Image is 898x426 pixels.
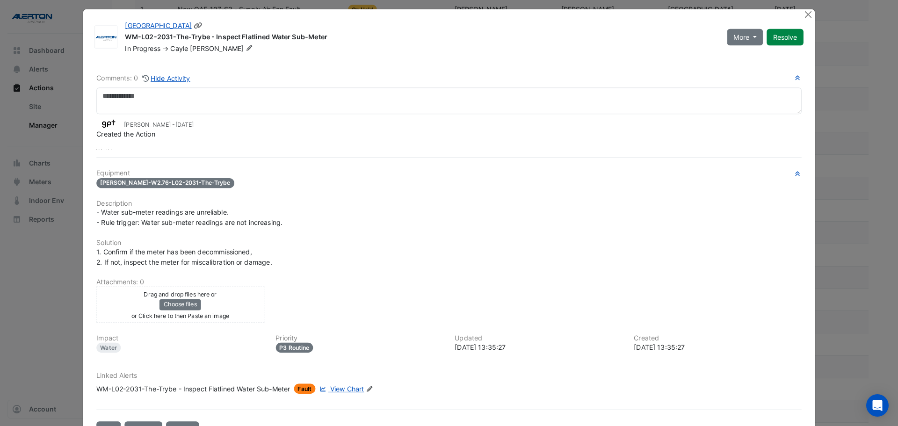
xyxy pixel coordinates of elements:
[634,334,802,342] h6: Created
[96,334,264,342] h6: Impact
[317,384,364,394] a: View Chart
[96,169,802,177] h6: Equipment
[96,278,802,286] h6: Attachments: 0
[294,384,315,394] span: Fault
[767,29,804,45] button: Resolve
[455,334,623,342] h6: Updated
[95,33,117,43] img: Alerton
[125,21,192,29] a: [GEOGRAPHIC_DATA]
[162,44,168,52] span: ->
[275,343,313,353] div: P3 Routine
[96,199,802,207] h6: Description
[330,385,364,393] span: View Chart
[366,386,373,393] fa-icon: Edit Linked Alerts
[96,73,190,84] div: Comments: 0
[131,312,229,319] small: or Click here to then Paste an image
[96,384,290,394] div: WM-L02-2031-The-Trybe - Inspect Flatlined Water Sub-Meter
[96,248,272,266] span: 1. Confirm if the meter has been decommissioned, 2. If not, inspect the meter for miscalibration ...
[125,44,160,52] span: In Progress
[142,73,191,84] button: Hide Activity
[190,43,255,53] span: [PERSON_NAME]
[96,372,802,380] h6: Linked Alerts
[144,291,217,298] small: Drag and drop files here or
[194,21,202,29] span: Copy link to clipboard
[125,32,716,43] div: WM-L02-2031-The-Trybe - Inspect Flatlined Water Sub-Meter
[170,44,188,52] span: Cayle
[159,299,201,310] button: Choose files
[96,178,234,188] span: [PERSON_NAME]-W2.76-L02-2031-The-Trybe
[96,130,155,138] span: Created the Action
[96,119,120,130] img: GPT Retail
[733,32,749,42] span: More
[175,121,194,128] span: 2025-09-05 13:35:27
[96,343,121,353] div: Water
[455,342,623,352] div: [DATE] 13:35:27
[803,9,813,19] button: Close
[275,334,443,342] h6: Priority
[634,342,802,352] div: [DATE] 13:35:27
[96,239,802,247] h6: Solution
[96,209,282,227] span: - Water sub-meter readings are unreliable. - Rule trigger: Water sub-meter readings are not incre...
[727,29,763,45] button: More
[866,394,889,417] div: Open Intercom Messenger
[124,120,194,129] small: [PERSON_NAME] -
